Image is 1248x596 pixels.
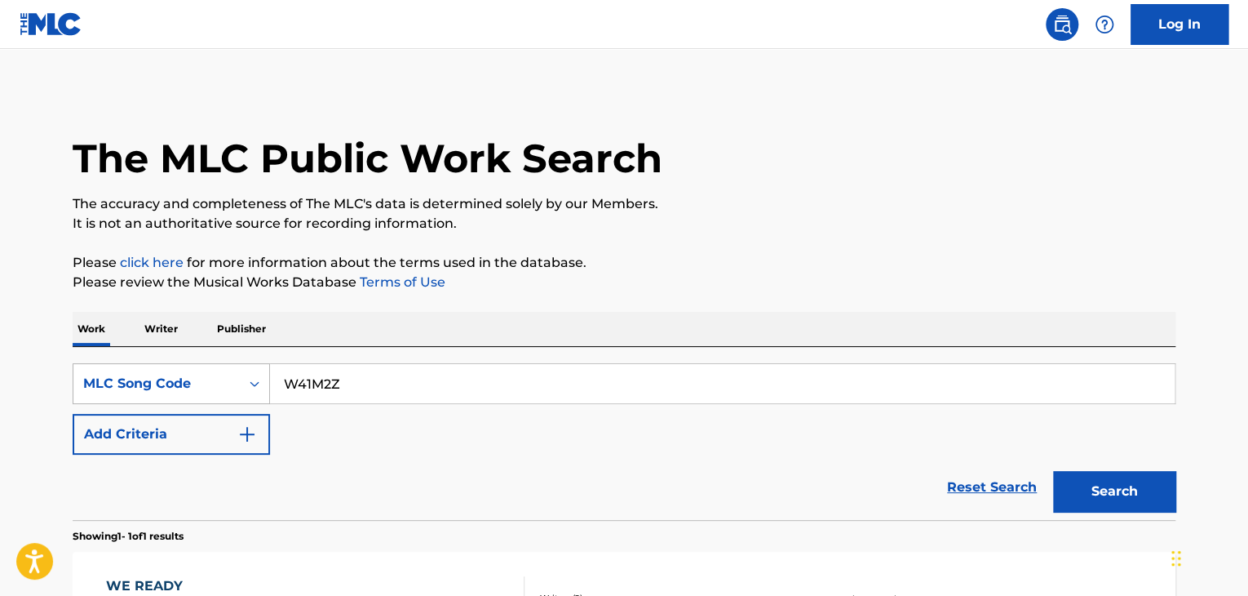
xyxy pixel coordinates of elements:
p: The accuracy and completeness of The MLC's data is determined solely by our Members. [73,194,1175,214]
img: MLC Logo [20,12,82,36]
p: Publisher [212,312,271,346]
p: Work [73,312,110,346]
a: click here [120,255,184,270]
p: It is not an authoritative source for recording information. [73,214,1175,234]
a: Public Search [1046,8,1078,41]
a: Reset Search [939,469,1045,505]
p: Please review the Musical Works Database [73,273,1175,292]
div: WE READY [106,576,255,596]
p: Please for more information about the terms used in the database. [73,253,1175,273]
div: Help [1088,8,1121,41]
img: help [1095,15,1114,34]
img: 9d2ae6d4665cec9f34b9.svg [237,425,257,444]
h1: The MLC Public Work Search [73,134,662,183]
iframe: Chat Widget [1166,518,1248,596]
a: Terms of Use [356,274,445,290]
form: Search Form [73,363,1175,520]
div: MLC Song Code [83,374,230,394]
div: Drag [1171,534,1181,583]
img: search [1052,15,1072,34]
p: Showing 1 - 1 of 1 results [73,529,184,544]
p: Writer [139,312,183,346]
button: Add Criteria [73,414,270,455]
a: Log In [1131,4,1228,45]
button: Search [1053,471,1175,512]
